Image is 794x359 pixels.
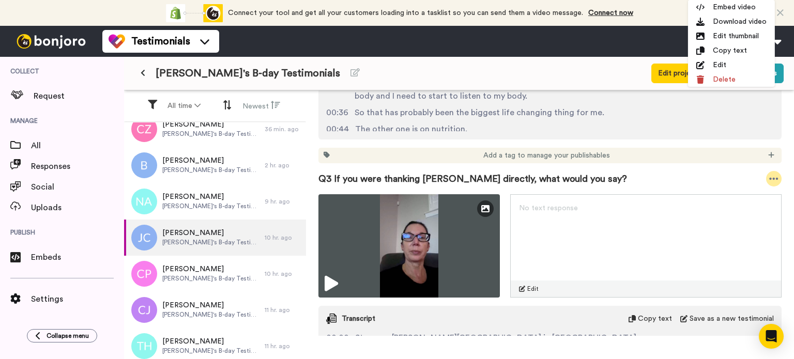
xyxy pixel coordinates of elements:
[265,342,301,350] div: 11 hr. ago
[162,300,259,310] span: [PERSON_NAME]
[34,90,124,102] span: Request
[109,33,125,50] img: tm-color.svg
[588,9,633,17] a: Connect now
[31,251,124,263] span: Embeds
[131,261,157,287] img: cp.png
[355,332,638,344] span: Stone on [PERSON_NAME][GEOGRAPHIC_DATA] in [GEOGRAPHIC_DATA].
[31,293,124,305] span: Settings
[759,324,784,349] div: Open Intercom Messenger
[318,194,500,298] img: 9035e243-e79a-475d-b824-576654eae0e3-thumbnail_full-1758109472.jpg
[162,192,259,202] span: [PERSON_NAME]
[162,166,259,174] span: [PERSON_NAME]'s B-day Testimonials
[161,97,207,115] button: All time
[131,116,157,142] img: cz.png
[265,197,301,206] div: 9 hr. ago
[162,264,259,274] span: [PERSON_NAME]
[326,314,337,324] img: transcript.svg
[236,96,286,116] button: Newest
[527,285,539,293] span: Edit
[162,336,259,347] span: [PERSON_NAME]
[638,314,672,324] span: Copy text
[166,4,223,22] div: animation
[31,139,124,152] span: All
[162,347,259,355] span: [PERSON_NAME]'s B-day Testimonials
[31,160,124,173] span: Responses
[688,43,775,58] li: Copy text
[162,238,259,246] span: [PERSON_NAME]'s B-day Testimonials
[124,183,306,220] a: [PERSON_NAME][PERSON_NAME]'s B-day Testimonials9 hr. ago
[27,329,97,342] button: Collapse menu
[124,256,306,292] a: [PERSON_NAME][PERSON_NAME]'s B-day Testimonials10 hr. ago
[265,270,301,278] div: 10 hr. ago
[131,225,157,251] img: jc.png
[162,155,259,166] span: [PERSON_NAME]
[162,310,259,319] span: [PERSON_NAME]'s B-day Testimonials
[31,181,124,193] span: Social
[355,123,467,135] span: The other one is on nutrition.
[47,332,89,340] span: Collapse menu
[124,147,306,183] a: [PERSON_NAME][PERSON_NAME]'s B-day Testimonials2 hr. ago
[124,292,306,328] a: [PERSON_NAME][PERSON_NAME]'s B-day Testimonials11 hr. ago
[326,332,349,344] span: 00:00
[688,29,775,43] li: Edit thumbnail
[688,72,775,87] li: Delete
[651,64,705,83] button: Edit project
[12,34,90,49] img: bj-logo-header-white.svg
[31,201,124,214] span: Uploads
[265,161,301,169] div: 2 hr. ago
[124,111,306,147] a: [PERSON_NAME][PERSON_NAME]'s B-day Testimonials36 min. ago
[265,233,301,242] div: 10 hr. ago
[131,34,190,49] span: Testimonials
[156,66,340,81] span: [PERSON_NAME]'s B-day Testimonials
[131,189,157,214] img: na.png
[162,202,259,210] span: [PERSON_NAME]'s B-day Testimonials
[483,150,610,161] span: Add a tag to manage your publishables
[355,106,604,119] span: So that has probably been the biggest life changing thing for me.
[162,119,259,130] span: [PERSON_NAME]
[131,297,157,323] img: cj.png
[265,125,301,133] div: 36 min. ago
[342,314,375,324] span: Transcript
[131,152,157,178] img: b.png
[124,220,306,256] a: [PERSON_NAME][PERSON_NAME]'s B-day Testimonials10 hr. ago
[690,314,774,324] span: Save as a new testimonial
[326,106,348,119] span: 00:36
[688,58,775,72] li: Edit
[162,228,259,238] span: [PERSON_NAME]
[265,306,301,314] div: 11 hr. ago
[519,205,578,212] span: No text response
[326,123,349,135] span: 00:44
[688,14,775,29] li: Download video
[131,333,157,359] img: th.png
[318,171,627,186] span: Q3 If you were thanking [PERSON_NAME] directly, what would you say?
[162,130,259,138] span: [PERSON_NAME]'s B-day Testimonials
[162,274,259,283] span: [PERSON_NAME]'s B-day Testimonials
[228,9,583,17] span: Connect your tool and get all your customers loading into a tasklist so you can send them a video...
